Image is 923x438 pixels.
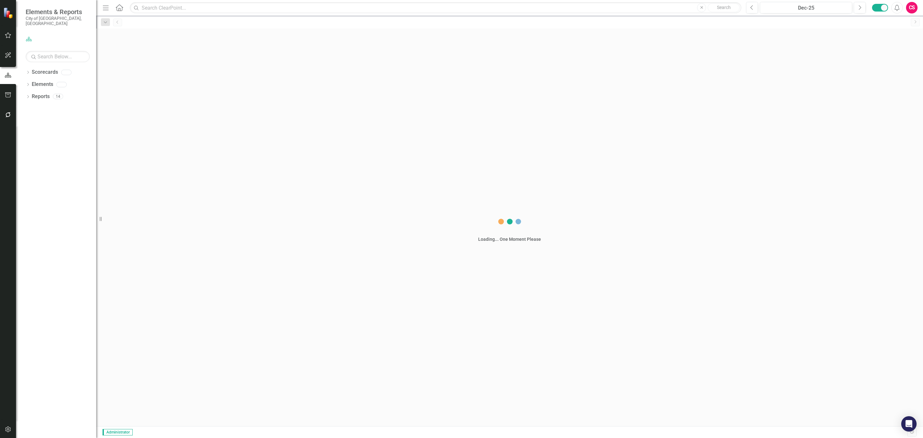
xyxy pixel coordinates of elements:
[26,16,90,26] small: City of [GEOGRAPHIC_DATA], [GEOGRAPHIC_DATA]
[26,8,90,16] span: Elements & Reports
[708,3,740,12] button: Search
[478,236,541,242] div: Loading... One Moment Please
[901,416,917,432] div: Open Intercom Messenger
[3,7,14,19] img: ClearPoint Strategy
[906,2,918,13] button: CS
[53,94,63,99] div: 14
[32,81,53,88] a: Elements
[717,5,731,10] span: Search
[32,69,58,76] a: Scorecards
[26,51,90,62] input: Search Below...
[103,429,133,435] span: Administrator
[130,2,741,13] input: Search ClearPoint...
[32,93,50,100] a: Reports
[762,4,850,12] div: Dec-25
[760,2,852,13] button: Dec-25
